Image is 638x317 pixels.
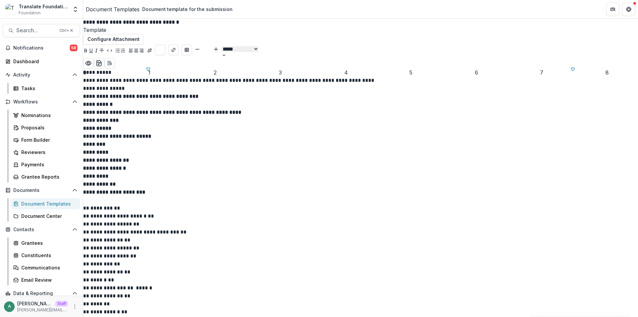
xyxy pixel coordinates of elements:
a: Grantees [11,238,80,248]
span: Contacts [13,227,69,233]
div: Reviewers [21,149,75,156]
button: Open Contacts [3,224,80,235]
div: Insert Table [181,45,192,58]
a: Document Center [11,211,80,222]
span: 58 [70,45,77,51]
button: Partners [606,3,619,16]
a: Payments [11,159,80,170]
div: Communications [21,264,75,271]
div: Email Review [21,276,75,283]
button: Code [107,47,112,55]
div: Document Center [21,213,75,220]
div: Grantee Reports [21,173,75,180]
div: Form Builder [21,136,75,143]
div: Dashboard [13,58,75,65]
p: Staff [55,301,68,307]
button: Underline [88,47,94,55]
button: Bigger [213,45,219,53]
button: Open Editor Sidebar [104,58,115,69]
div: Nominations [21,112,75,119]
a: Document Templates [11,198,80,209]
a: Proposals [11,122,80,133]
a: Form Builder [11,134,80,145]
span: Data & Reporting [13,291,69,296]
button: Bold [83,47,88,55]
button: Configure Attachment [83,34,144,45]
span: Workflows [13,99,69,105]
a: Grantee Reports [11,171,80,182]
button: Insert Table [181,45,192,55]
button: Open Workflows [3,96,80,107]
button: Open Data & Reporting [3,288,80,299]
button: Create link [168,45,179,55]
p: [PERSON_NAME][EMAIL_ADDRESS][DOMAIN_NAME] [17,307,68,313]
a: Reviewers [11,147,80,158]
button: Open Activity [3,70,80,80]
button: Choose font color [155,45,165,55]
button: Ordered List [120,47,126,55]
span: Template [83,27,106,33]
div: Tasks [21,85,75,92]
button: Get Help [622,3,635,16]
div: Grantees [21,239,75,246]
nav: breadcrumb [86,4,235,14]
button: More [71,303,79,311]
button: Open Documents [3,185,80,196]
span: Search... [16,27,55,34]
span: Foundation [19,10,41,16]
span: Activity [13,72,69,78]
span: Documents [13,188,69,193]
a: Document Templates [86,5,140,13]
button: Italicize [94,47,99,55]
div: Payments [21,161,75,168]
button: Strike [99,47,104,55]
button: Bullet List [115,47,120,55]
div: Ctrl + K [58,27,74,34]
button: Open entity switcher [71,3,80,16]
a: Dashboard [3,56,80,67]
button: Align Left [128,47,134,55]
a: Communications [11,262,80,273]
a: Email Review [11,274,80,285]
button: Align Center [134,47,139,55]
div: Proposals [21,124,75,131]
div: Document template for the submission [142,6,233,13]
button: Insert Signature [147,47,152,55]
div: Document Templates [21,200,75,207]
button: Smaller [195,45,200,53]
a: Nominations [11,110,80,121]
button: download-word [94,58,104,69]
button: Notifications58 [3,43,80,53]
a: Tasks [11,83,80,94]
button: Preview preview-doc.pdf [83,58,94,69]
span: Notifications [13,45,70,51]
img: Translate Foundation Checks [5,4,16,15]
div: anveet@trytemelio.com [8,304,11,309]
div: Translate Foundation Checks [19,3,68,10]
button: Search... [3,24,80,37]
button: Align Right [139,47,144,55]
a: Constituents [11,250,80,261]
p: [PERSON_NAME][EMAIL_ADDRESS][DOMAIN_NAME] [17,300,53,307]
div: Constituents [21,252,75,259]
